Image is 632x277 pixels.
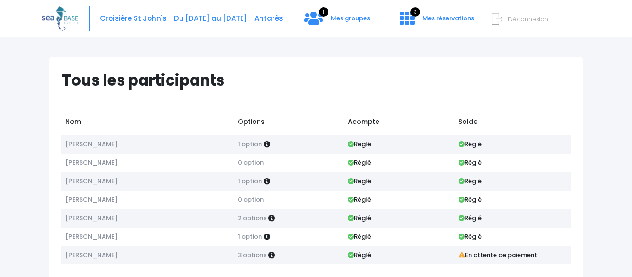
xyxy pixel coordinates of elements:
span: 1 [319,7,328,17]
strong: Réglé [459,214,482,222]
span: Mes groupes [331,14,370,23]
span: 0 option [238,195,264,204]
td: Acompte [344,112,454,135]
span: 0 option [238,158,264,167]
strong: Réglé [459,232,482,241]
span: [PERSON_NAME] [65,177,118,185]
a: 3 Mes réservations [392,17,480,26]
span: 3 [410,7,420,17]
td: Options [233,112,344,135]
span: 1 option [238,232,262,241]
strong: Réglé [459,158,482,167]
strong: Réglé [348,232,371,241]
span: [PERSON_NAME] [65,140,118,148]
span: [PERSON_NAME] [65,214,118,222]
strong: Réglé [348,158,371,167]
span: [PERSON_NAME] [65,158,118,167]
span: [PERSON_NAME] [65,232,118,241]
h1: Tous les participants [62,71,578,89]
strong: Réglé [459,177,482,185]
span: 1 option [238,177,262,185]
span: 3 options [238,251,266,259]
strong: Réglé [348,177,371,185]
span: Croisière St John's - Du [DATE] au [DATE] - Antarès [100,13,283,23]
span: Mes réservations [422,14,474,23]
strong: Réglé [348,251,371,259]
strong: En attente de paiement [459,251,537,259]
span: [PERSON_NAME] [65,195,118,204]
span: 2 options [238,214,266,222]
td: Solde [454,112,571,135]
td: Nom [61,112,233,135]
a: 1 Mes groupes [297,17,378,26]
strong: Réglé [348,214,371,222]
span: Déconnexion [508,15,548,24]
span: [PERSON_NAME] [65,251,118,259]
strong: Réglé [459,195,482,204]
span: 1 option [238,140,262,148]
strong: Réglé [459,140,482,148]
strong: Réglé [348,140,371,148]
strong: Réglé [348,195,371,204]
